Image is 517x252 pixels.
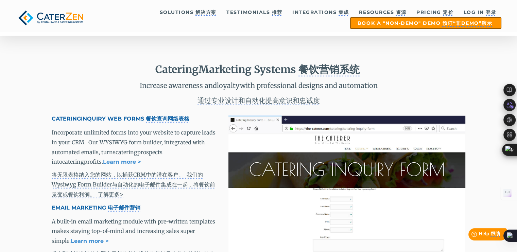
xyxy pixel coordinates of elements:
div: Navigation Menu [99,7,501,29]
monica-translate-translate: 解决方案 [195,9,217,16]
monica-translate-translate: 资源 [396,9,406,16]
monica-translate-origin-text: loyalty [217,81,240,90]
monica-translate-origin-text: Pricing [416,9,441,15]
monica-translate-origin-text: catering [62,158,84,165]
monica-translate-origin-text: Increase awareness and [140,81,217,90]
monica-translate-translate: 推荐 [272,9,282,16]
monica-translate-origin-text: . [69,237,71,244]
a: Learn more > [103,159,141,165]
monica-translate-origin-text: Testimonials [226,9,270,15]
monica-translate-origin-text: A built-in email marketing module with pre-written templates makes staying top-of-mind and increa... [52,218,215,245]
monica-translate-origin-text: Catering [155,63,199,76]
monica-translate-translate: 餐饮查询网络表格 [146,115,189,123]
monica-translate-origin-text: Log in [463,9,484,15]
monica-translate-origin-text: EMAIL MARKETING [52,204,106,211]
monica-translate-origin-text: Integrations [292,9,337,15]
monica-translate-translate: 通过专业设计和自动化提高意识和忠诚度 [197,96,320,105]
monica-translate-translate: 预订“非demo”演示 [442,20,492,27]
monica-translate-origin-text: with professional designs and automation [240,81,378,90]
monica-translate-origin-text: Solutions [160,9,194,15]
monica-translate-origin-text: profits. [84,158,103,165]
monica-translate-origin-text: INQUIRY WEB FORMS [81,115,144,122]
monica-translate-origin-text: catering [116,149,137,156]
monica-translate-translate: 定价 [443,9,453,16]
monica-translate-origin-text: Marketing Systems [199,63,296,76]
monica-translate-origin-text: Book a "Non-Demo" Demo [358,20,441,26]
monica-translate-origin-text: Incorporate unlimited forms into your website to capture leads in your CRM. Our WYSIWYG form buil... [52,129,216,156]
monica-translate-translate: 集成 [339,9,349,16]
iframe: Help widget launcher [456,226,510,245]
monica-translate-origin-text: Resources [359,9,394,15]
monica-translate-translate: 将无限表格纳入您的网站，以捕获CRM中的潜在客户。 我们的Wysiwyg Form Builder与自动化的电子邮件集成在一起，将餐饮前景变成餐饮利润。 了解更多> [52,171,215,198]
monica-translate-translate: 登录 [486,9,496,16]
monica-translate-origin-text: CATERING [52,115,81,122]
img: caterzen [16,7,86,29]
monica-translate-translate: 电子邮件营销 [108,204,140,212]
monica-translate-translate: 餐饮营销系统 [298,63,360,76]
a: Learn more > [71,238,109,244]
